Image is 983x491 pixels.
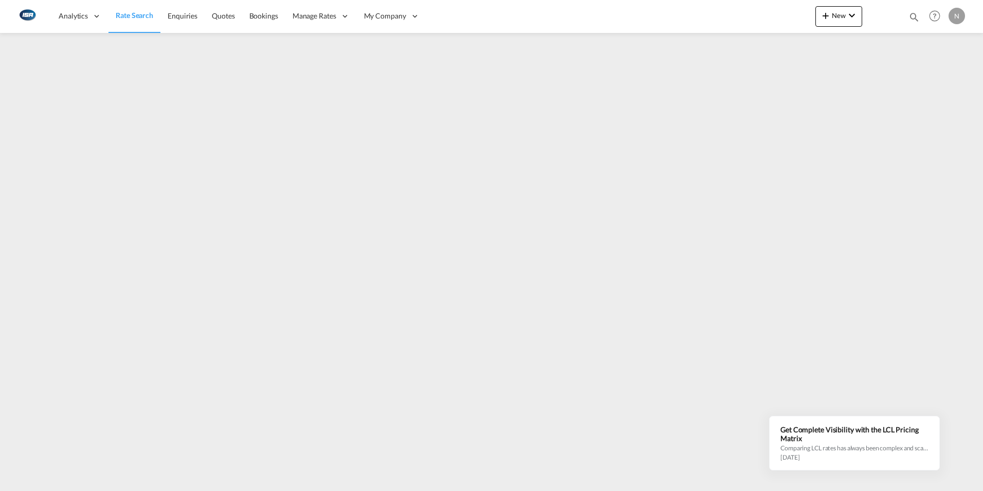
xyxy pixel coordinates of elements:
span: My Company [364,11,406,21]
div: Help [926,7,949,26]
div: N [949,8,965,24]
span: New [820,11,858,20]
span: Rate Search [116,11,153,20]
div: icon-magnify [908,11,920,27]
span: Bookings [249,11,278,20]
span: Manage Rates [293,11,336,21]
md-icon: icon-plus 400-fg [820,9,832,22]
md-icon: icon-chevron-down [846,9,858,22]
img: 1aa151c0c08011ec8d6f413816f9a227.png [15,5,39,28]
span: Help [926,7,943,25]
button: icon-plus 400-fgNewicon-chevron-down [815,6,862,27]
span: Quotes [212,11,234,20]
span: Analytics [59,11,88,21]
md-icon: icon-magnify [908,11,920,23]
span: Enquiries [168,11,197,20]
